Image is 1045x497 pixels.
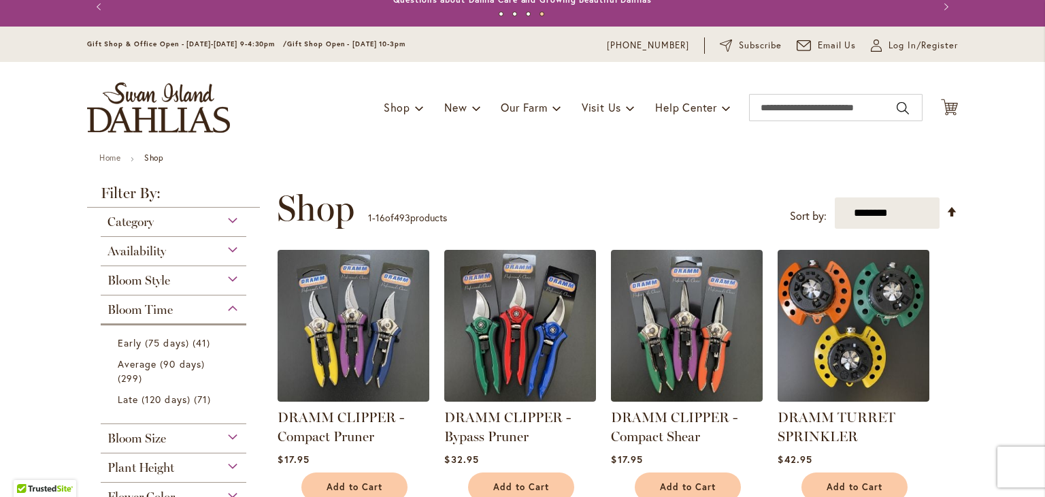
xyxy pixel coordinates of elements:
span: Bloom Size [107,431,166,446]
img: DRAMM CLIPPER - Compact Shear [611,250,763,402]
button: 2 of 4 [512,12,517,16]
span: Add to Cart [327,481,382,493]
span: Plant Height [107,460,174,475]
span: Shop [277,188,354,229]
span: Gift Shop Open - [DATE] 10-3pm [287,39,405,48]
a: Log In/Register [871,39,958,52]
a: Home [99,153,120,163]
strong: Filter By: [87,186,260,208]
a: store logo [87,82,230,133]
span: Help Center [655,100,717,114]
span: Bloom Time [107,302,173,317]
span: $32.95 [444,453,478,466]
span: Log In/Register [889,39,958,52]
span: 16 [376,211,385,224]
a: Early (75 days) 41 [118,336,233,350]
span: New [444,100,467,114]
a: DRAMM CLIPPER - Bypass Pruner [444,391,596,404]
span: Bloom Style [107,273,170,288]
strong: Shop [144,153,163,163]
span: Add to Cart [493,481,549,493]
span: Add to Cart [660,481,716,493]
img: DRAMM CLIPPER - Compact Pruner [278,250,429,402]
img: DRAMM TURRET SPRINKLER [778,250,929,402]
span: 41 [193,336,214,350]
button: 4 of 4 [540,12,544,16]
a: Late (120 days) 71 [118,392,233,406]
span: Email Us [818,39,857,52]
span: Our Farm [501,100,547,114]
span: 1 [368,211,372,224]
a: Subscribe [720,39,782,52]
span: $17.95 [611,453,642,466]
span: 493 [394,211,410,224]
span: Subscribe [739,39,782,52]
span: 299 [118,371,146,385]
a: DRAMM CLIPPER - Compact Shear [611,409,737,445]
span: Gift Shop & Office Open - [DATE]-[DATE] 9-4:30pm / [87,39,287,48]
a: Average (90 days) 299 [118,357,233,385]
a: DRAMM CLIPPER - Compact Shear [611,391,763,404]
span: Add to Cart [827,481,882,493]
span: 71 [194,392,214,406]
a: DRAMM CLIPPER - Bypass Pruner [444,409,571,445]
a: [PHONE_NUMBER] [607,39,689,52]
span: Early (75 days) [118,336,189,349]
span: Visit Us [582,100,621,114]
button: 3 of 4 [526,12,531,16]
a: DRAMM CLIPPER - Compact Pruner [278,391,429,404]
a: Email Us [797,39,857,52]
span: Average (90 days) [118,357,205,370]
span: Late (120 days) [118,393,190,406]
span: Category [107,214,154,229]
button: 1 of 4 [499,12,503,16]
iframe: Launch Accessibility Center [10,449,48,487]
span: Availability [107,244,166,259]
label: Sort by: [790,204,827,229]
span: $42.95 [778,453,812,466]
span: $17.95 [278,453,309,466]
p: - of products [368,207,447,229]
img: DRAMM CLIPPER - Bypass Pruner [444,250,596,402]
a: DRAMM TURRET SPRINKLER [778,391,929,404]
span: Shop [384,100,410,114]
a: DRAMM TURRET SPRINKLER [778,409,895,445]
a: DRAMM CLIPPER - Compact Pruner [278,409,404,445]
